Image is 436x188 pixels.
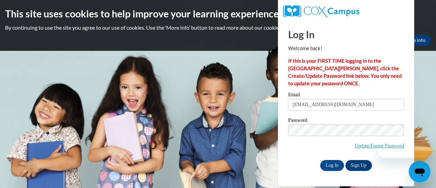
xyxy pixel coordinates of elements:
[399,35,431,46] a: More Info
[377,143,431,158] iframe: Message from company
[283,5,359,17] img: COX Campus
[409,161,431,183] iframe: Button to launch messaging window
[288,45,404,52] p: Welcome back!
[5,24,431,31] p: By continuing to use the site you agree to our use of cookies. Use the ‘More info’ button to read...
[288,118,404,125] label: Password
[355,143,404,148] a: Update/Forgot Password
[5,7,431,20] h2: This site uses cookies to help improve your learning experience.
[320,160,344,171] input: Log In
[288,92,404,99] label: Email
[345,160,372,171] a: Sign Up
[288,58,402,86] strong: If this is your FIRST TIME logging in to the [GEOGRAPHIC_DATA][PERSON_NAME], click the Create/Upd...
[288,27,404,41] h1: Log In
